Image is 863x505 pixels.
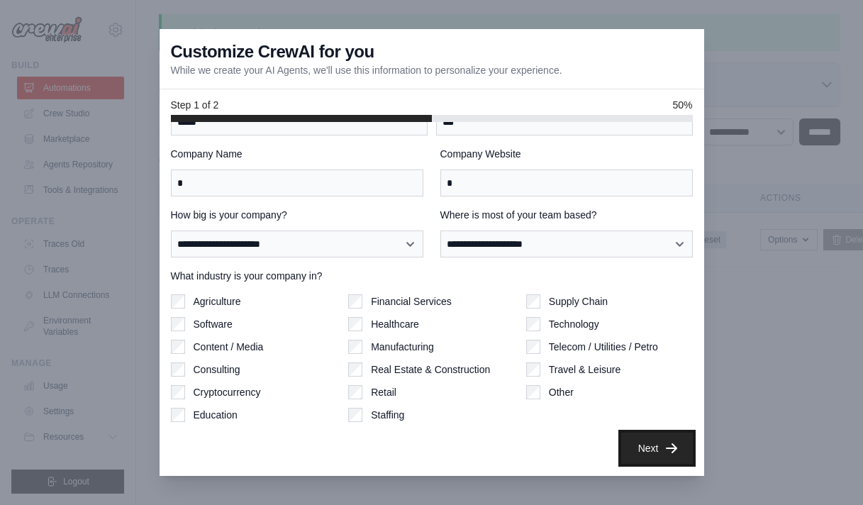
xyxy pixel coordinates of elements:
label: What industry is your company in? [171,269,693,283]
label: Telecom / Utilities / Petro [549,340,658,354]
label: Supply Chain [549,294,608,309]
label: Cryptocurrency [194,385,261,399]
label: Travel & Leisure [549,362,620,377]
label: Where is most of your team based? [440,208,693,222]
label: Technology [549,317,599,331]
label: Agriculture [194,294,241,309]
p: While we create your AI Agents, we'll use this information to personalize your experience. [171,63,562,77]
label: Manufacturing [371,340,434,354]
label: Software [194,317,233,331]
label: Healthcare [371,317,419,331]
label: How big is your company? [171,208,423,222]
label: Retail [371,385,396,399]
label: Other [549,385,574,399]
button: Next [621,433,693,464]
span: Step 1 of 2 [171,98,219,112]
label: Real Estate & Construction [371,362,490,377]
label: Company Website [440,147,693,161]
label: Company Name [171,147,423,161]
label: Content / Media [194,340,264,354]
h3: Customize CrewAI for you [171,40,374,63]
label: Consulting [194,362,240,377]
label: Financial Services [371,294,452,309]
label: Education [194,408,238,422]
label: Staffing [371,408,404,422]
span: 50% [672,98,692,112]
